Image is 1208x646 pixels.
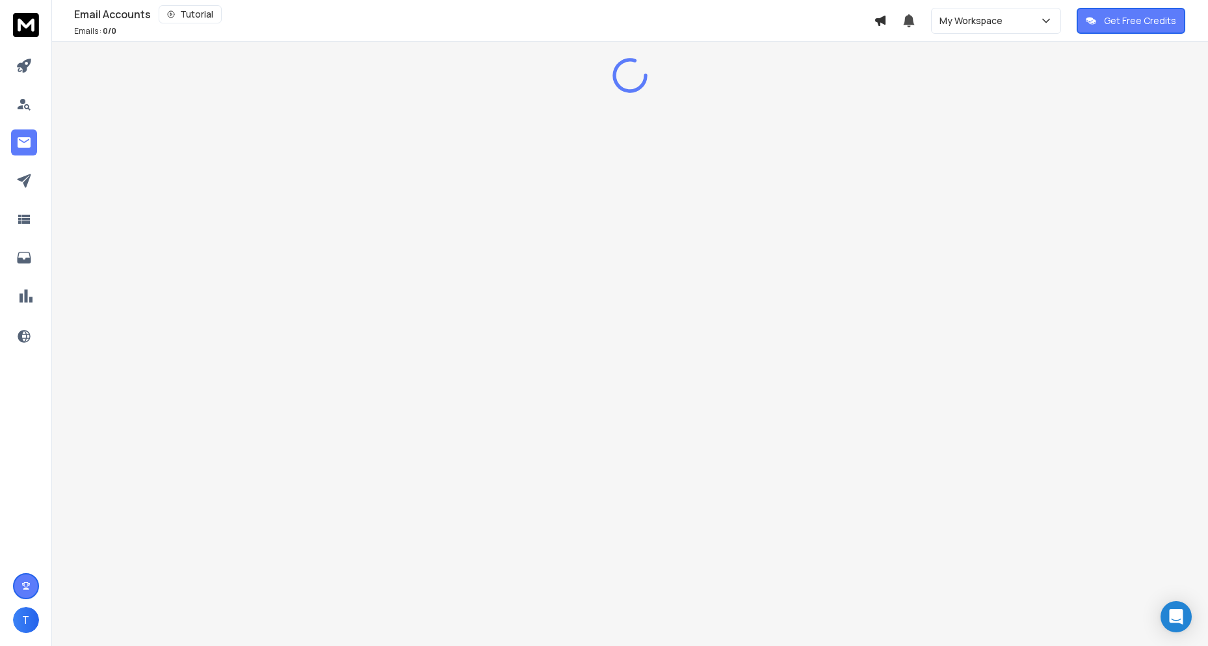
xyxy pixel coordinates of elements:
[74,5,874,23] div: Email Accounts
[13,607,39,633] button: T
[1077,8,1185,34] button: Get Free Credits
[1161,601,1192,632] div: Open Intercom Messenger
[1104,14,1176,27] p: Get Free Credits
[939,14,1008,27] p: My Workspace
[74,26,116,36] p: Emails :
[159,5,222,23] button: Tutorial
[103,25,116,36] span: 0 / 0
